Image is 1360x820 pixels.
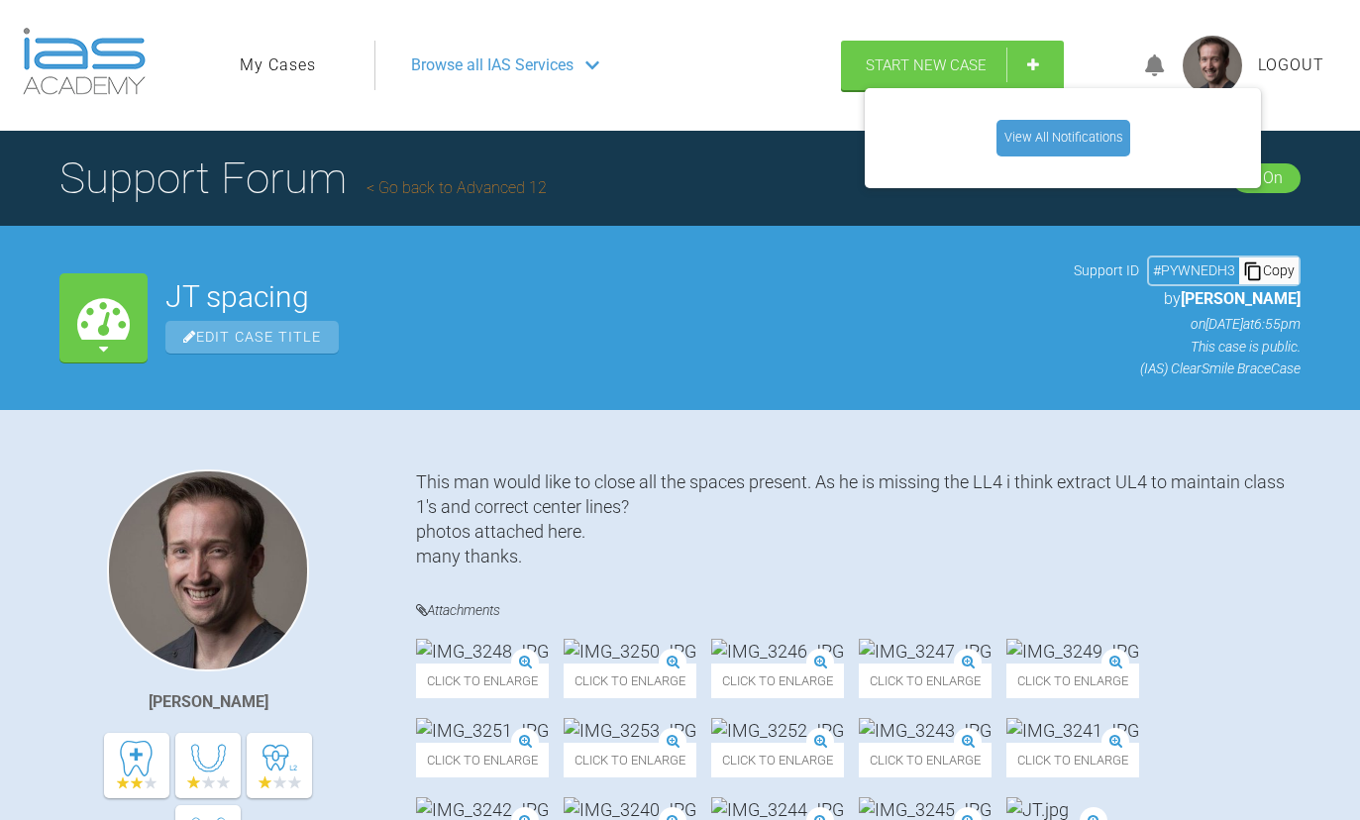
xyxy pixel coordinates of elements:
[564,639,696,664] img: IMG_3250.JPG
[711,743,844,777] span: Click to enlarge
[859,718,992,743] img: IMG_3243.JPG
[149,689,268,715] div: [PERSON_NAME]
[416,598,1301,623] h4: Attachments
[1006,664,1139,698] span: Click to enlarge
[240,52,316,78] a: My Cases
[711,664,844,698] span: Click to enlarge
[1074,259,1139,281] span: Support ID
[366,178,547,197] a: Go back to Advanced 12
[59,144,547,213] h1: Support Forum
[1263,165,1283,191] div: On
[107,469,309,671] img: James Crouch Baker
[711,718,844,743] img: IMG_3252.JPG
[416,743,549,777] span: Click to enlarge
[1074,286,1301,312] p: by
[416,664,549,698] span: Click to enlarge
[859,743,992,777] span: Click to enlarge
[416,639,549,664] img: IMG_3248.JPG
[1258,52,1324,78] a: Logout
[564,743,696,777] span: Click to enlarge
[1074,313,1301,335] p: on [DATE] at 6:55pm
[416,718,549,743] img: IMG_3251.JPG
[711,639,844,664] img: IMG_3246.JPG
[996,120,1130,155] a: View All Notifications
[859,664,992,698] span: Click to enlarge
[1074,336,1301,358] p: This case is public.
[411,52,574,78] span: Browse all IAS Services
[1183,36,1242,95] img: profile.png
[564,718,696,743] img: IMG_3253.JPG
[165,321,339,354] span: Edit Case Title
[23,28,146,95] img: logo-light.3e3ef733.png
[165,282,1056,312] h2: JT spacing
[1149,259,1239,281] div: # PYWNEDH3
[1074,358,1301,379] p: (IAS) ClearSmile Brace Case
[1006,743,1139,777] span: Click to enlarge
[859,639,992,664] img: IMG_3247.JPG
[841,41,1064,90] a: Start New Case
[1239,257,1299,283] div: Copy
[1181,289,1301,308] span: [PERSON_NAME]
[564,664,696,698] span: Click to enlarge
[1006,718,1139,743] img: IMG_3241.JPG
[1006,639,1139,664] img: IMG_3249.JPG
[866,56,987,74] span: Start New Case
[416,469,1301,569] div: This man would like to close all the spaces present. As he is missing the LL4 i think extract UL4...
